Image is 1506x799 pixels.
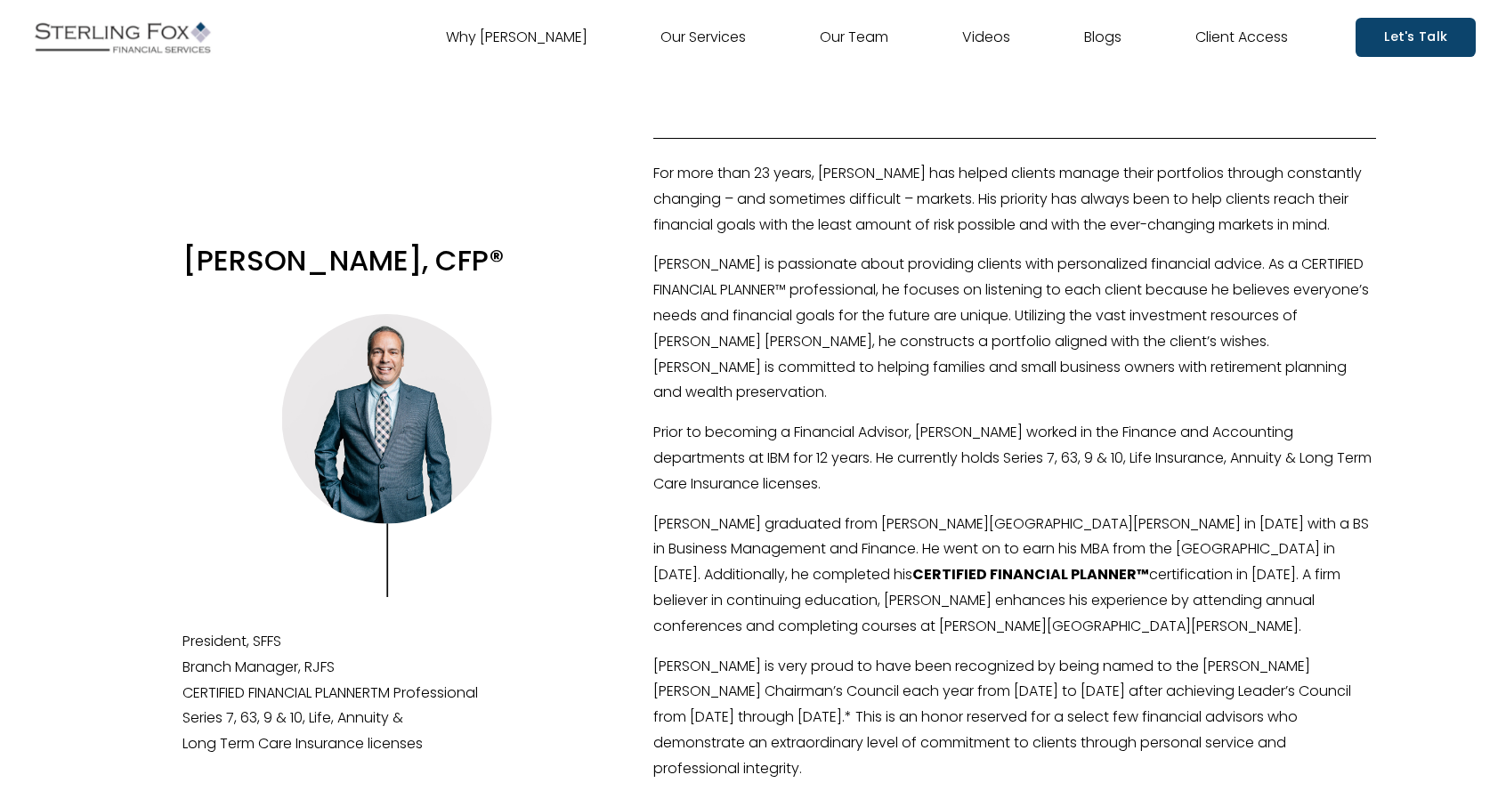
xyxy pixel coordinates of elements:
h3: [PERSON_NAME], CFP® [182,241,591,279]
p: [PERSON_NAME] is very proud to have been recognized by being named to the [PERSON_NAME] [PERSON_N... [653,654,1376,782]
a: Blogs [1084,23,1121,52]
p: President, SFFS Branch Manager, RJFS CERTIFIED FINANCIAL PLANNERTM Professional Series 7, 63, 9 &... [182,629,591,757]
a: Why [PERSON_NAME] [446,23,587,52]
p: [PERSON_NAME] graduated from [PERSON_NAME][GEOGRAPHIC_DATA][PERSON_NAME] in [DATE] with a BS in B... [653,512,1376,640]
strong: CERTIFIED FINANCIAL PLANNER™ [912,564,1149,585]
p: [PERSON_NAME] is passionate about providing clients with personalized financial advice. As a CERT... [653,252,1376,406]
p: Prior to becoming a Financial Advisor, [PERSON_NAME] worked in the Finance and Accounting departm... [653,420,1376,496]
a: Client Access [1195,23,1288,52]
a: Let's Talk [1356,18,1476,56]
img: Sterling Fox Financial Services [30,15,215,60]
a: Our Team [820,23,888,52]
p: For more than 23 years, [PERSON_NAME] has helped clients manage their portfolios through constant... [653,161,1376,238]
a: Videos [962,23,1010,52]
a: Our Services [660,23,746,52]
